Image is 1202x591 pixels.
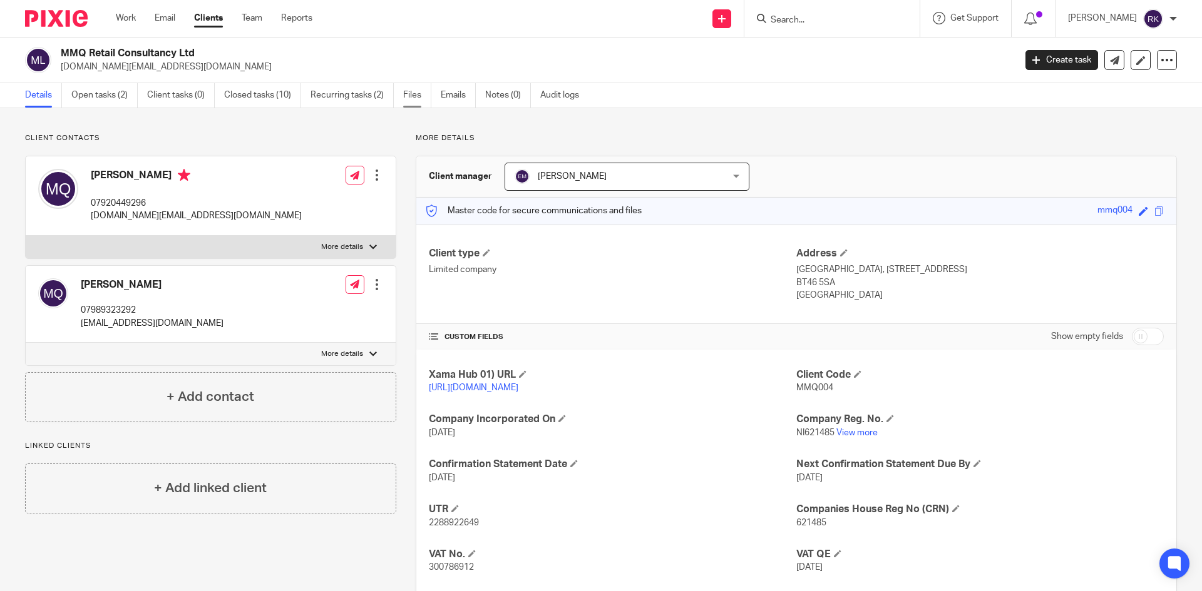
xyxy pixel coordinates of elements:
[796,473,823,482] span: [DATE]
[61,61,1007,73] p: [DOMAIN_NAME][EMAIL_ADDRESS][DOMAIN_NAME]
[429,263,796,276] p: Limited company
[796,458,1164,471] h4: Next Confirmation Statement Due By
[321,349,363,359] p: More details
[796,503,1164,516] h4: Companies House Reg No (CRN)
[38,278,68,308] img: svg%3E
[91,169,302,184] h4: [PERSON_NAME]
[81,317,223,330] p: [EMAIL_ADDRESS][DOMAIN_NAME]
[796,563,823,572] span: [DATE]
[81,278,223,291] h4: [PERSON_NAME]
[515,169,530,184] img: svg%3E
[429,247,796,260] h4: Client type
[429,332,796,342] h4: CUSTOM FIELDS
[441,83,476,108] a: Emails
[426,205,642,217] p: Master code for secure communications and files
[147,83,215,108] a: Client tasks (0)
[796,518,826,527] span: 621485
[429,548,796,561] h4: VAT No.
[155,12,175,24] a: Email
[769,15,882,26] input: Search
[796,247,1164,260] h4: Address
[38,169,78,209] img: svg%3E
[796,548,1164,561] h4: VAT QE
[116,12,136,24] a: Work
[25,47,51,73] img: svg%3E
[61,47,818,60] h2: MMQ Retail Consultancy Ltd
[194,12,223,24] a: Clients
[154,478,267,498] h4: + Add linked client
[429,413,796,426] h4: Company Incorporated On
[321,242,363,252] p: More details
[429,383,518,392] a: [URL][DOMAIN_NAME]
[81,304,223,316] p: 07989323292
[950,14,999,23] span: Get Support
[1025,50,1098,70] a: Create task
[429,428,455,437] span: [DATE]
[796,289,1164,301] p: [GEOGRAPHIC_DATA]
[429,368,796,381] h4: Xama Hub 01) URL
[25,441,396,451] p: Linked clients
[281,12,312,24] a: Reports
[242,12,262,24] a: Team
[429,458,796,471] h4: Confirmation Statement Date
[91,197,302,210] p: 07920449296
[796,383,833,392] span: MMQ004
[25,83,62,108] a: Details
[71,83,138,108] a: Open tasks (2)
[167,387,254,407] h4: + Add contact
[25,10,88,27] img: Pixie
[429,473,455,482] span: [DATE]
[311,83,394,108] a: Recurring tasks (2)
[429,518,479,527] span: 2288922649
[1143,9,1163,29] img: svg%3E
[796,276,1164,289] p: BT46 5SA
[429,563,474,572] span: 300786912
[796,413,1164,426] h4: Company Reg. No.
[836,428,878,437] a: View more
[538,172,607,181] span: [PERSON_NAME]
[1051,330,1123,343] label: Show empty fields
[429,503,796,516] h4: UTR
[224,83,301,108] a: Closed tasks (10)
[1097,204,1133,218] div: mmq004
[796,263,1164,276] p: [GEOGRAPHIC_DATA], [STREET_ADDRESS]
[1068,12,1137,24] p: [PERSON_NAME]
[403,83,431,108] a: Files
[796,368,1164,381] h4: Client Code
[485,83,531,108] a: Notes (0)
[25,133,396,143] p: Client contacts
[540,83,588,108] a: Audit logs
[429,170,492,183] h3: Client manager
[416,133,1177,143] p: More details
[178,169,190,181] i: Primary
[796,428,835,437] span: NI621485
[91,210,302,222] p: [DOMAIN_NAME][EMAIL_ADDRESS][DOMAIN_NAME]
